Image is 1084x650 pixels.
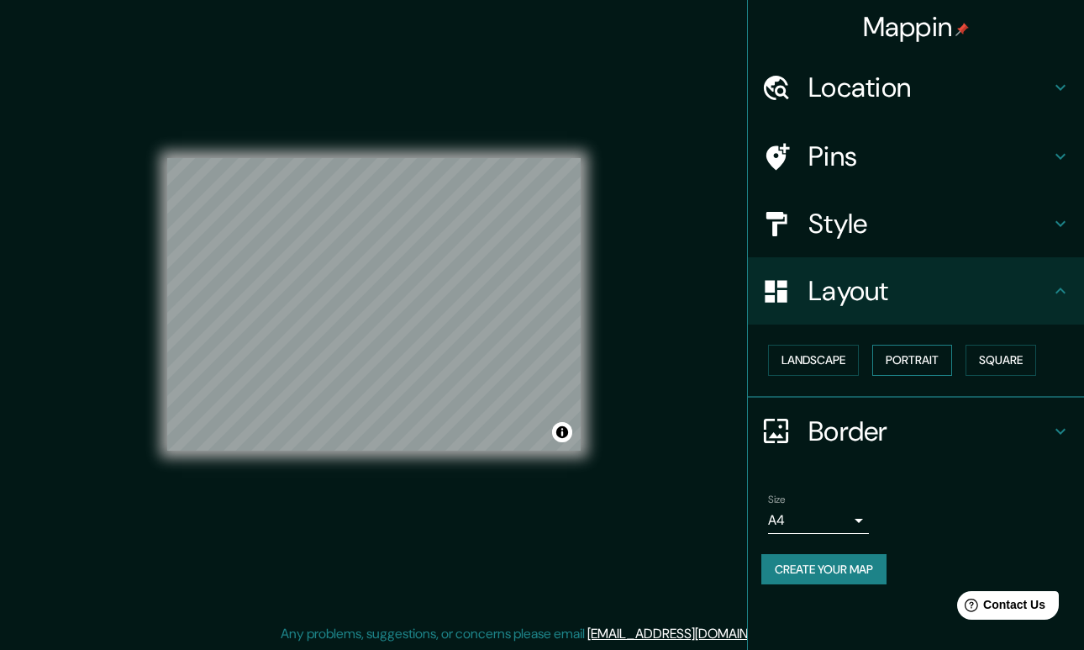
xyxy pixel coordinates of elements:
[748,190,1084,257] div: Style
[808,140,1050,173] h4: Pins
[768,492,786,506] label: Size
[808,415,1050,448] h4: Border
[748,398,1084,465] div: Border
[768,345,859,376] button: Landscape
[167,158,581,451] canvas: Map
[808,274,1050,308] h4: Layout
[761,554,887,585] button: Create your map
[552,422,572,442] button: Toggle attribution
[955,23,969,36] img: pin-icon.png
[808,71,1050,104] h4: Location
[872,345,952,376] button: Portrait
[768,507,869,534] div: A4
[748,123,1084,190] div: Pins
[863,10,970,44] h4: Mappin
[808,207,1050,240] h4: Style
[748,54,1084,121] div: Location
[966,345,1036,376] button: Square
[281,624,797,644] p: Any problems, suggestions, or concerns please email .
[748,257,1084,325] div: Layout
[587,625,795,642] a: [EMAIL_ADDRESS][DOMAIN_NAME]
[934,584,1066,632] iframe: Help widget launcher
